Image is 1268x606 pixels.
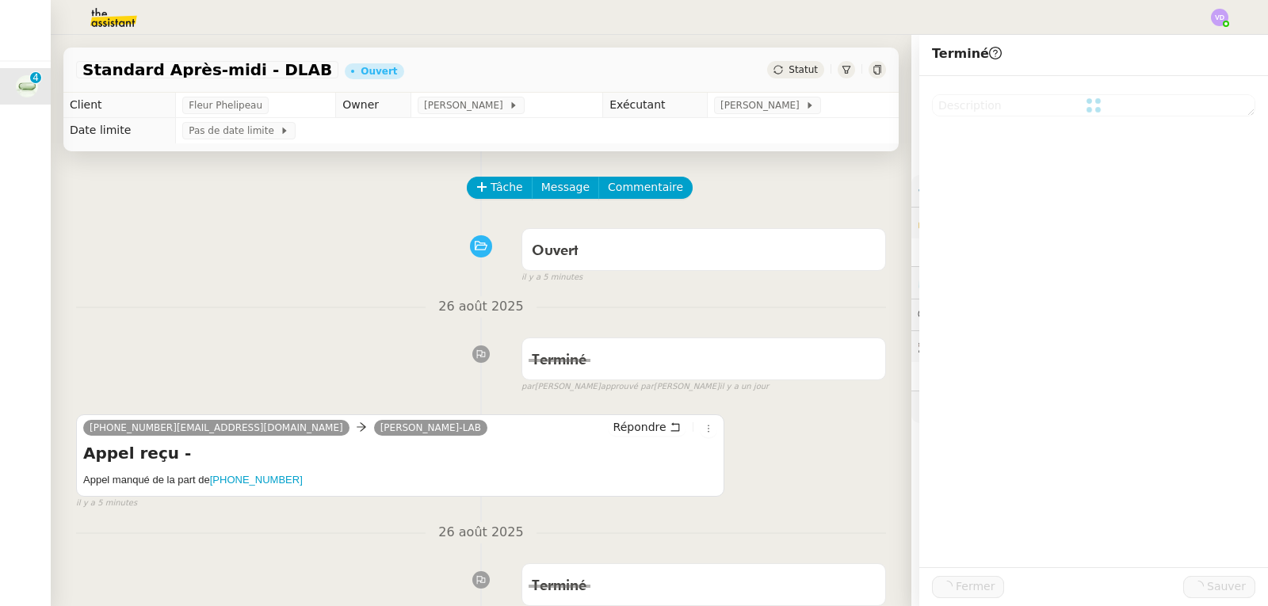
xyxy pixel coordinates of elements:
[424,97,509,113] span: [PERSON_NAME]
[789,64,818,75] span: Statut
[90,422,343,433] span: [PHONE_NUMBER][EMAIL_ADDRESS][DOMAIN_NAME]
[532,353,586,368] span: Terminé
[918,308,1019,321] span: 💬
[1211,9,1228,26] img: svg
[911,331,1268,362] div: 🕵️Autres demandes en cours 2
[30,72,41,83] nz-badge-sup: 4
[521,380,769,394] small: [PERSON_NAME] [PERSON_NAME]
[374,421,487,435] a: [PERSON_NAME]-LAB
[601,380,654,394] span: approuvé par
[541,178,590,196] span: Message
[336,93,411,118] td: Owner
[911,208,1268,238] div: 🔐Données client
[598,177,693,199] button: Commentaire
[720,380,769,394] span: il y a un jour
[63,93,176,118] td: Client
[918,214,1021,232] span: 🔐
[911,391,1268,422] div: 🧴Autres
[932,576,1004,598] button: Fermer
[76,497,137,510] span: il y a 5 minutes
[720,97,805,113] span: [PERSON_NAME]
[426,522,536,543] span: 26 août 2025
[361,67,397,76] div: Ouvert
[613,419,666,435] span: Répondre
[1183,576,1255,598] button: Sauver
[532,579,586,593] span: Terminé
[603,93,708,118] td: Exécutant
[189,97,262,113] span: Fleur Phelipeau
[918,400,967,413] span: 🧴
[467,177,533,199] button: Tâche
[210,474,303,486] a: [PHONE_NUMBER]
[532,244,579,258] span: Ouvert
[932,46,1002,61] span: Terminé
[918,181,1000,200] span: ⚙️
[911,175,1268,206] div: ⚙️Procédures
[426,296,536,318] span: 26 août 2025
[918,340,1116,353] span: 🕵️
[189,123,280,139] span: Pas de date limite
[521,271,582,284] span: il y a 5 minutes
[32,72,39,86] p: 4
[16,75,38,97] img: 7f9b6497-4ade-4d5b-ae17-2cbe23708554
[608,178,683,196] span: Commentaire
[521,380,535,394] span: par
[83,442,717,464] h4: Appel reçu -
[532,177,599,199] button: Message
[82,62,332,78] span: Standard Après-midi - DLAB
[918,276,1039,288] span: ⏲️
[911,267,1268,298] div: ⏲️Tâches 255:30
[83,472,717,488] h5: Appel manqué de la part de
[608,418,686,436] button: Répondre
[911,299,1268,330] div: 💬Commentaires
[63,118,176,143] td: Date limite
[491,178,523,196] span: Tâche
